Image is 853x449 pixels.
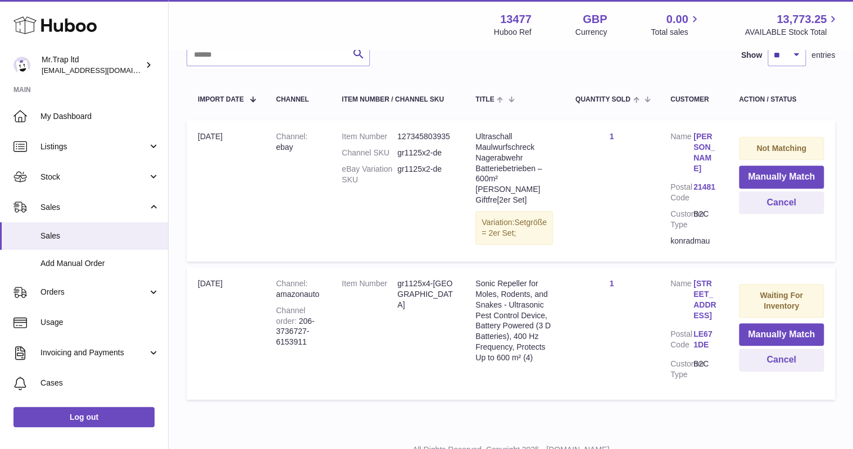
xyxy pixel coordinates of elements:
div: amazonauto [276,278,319,300]
dd: gr1125x2-de [397,164,453,185]
dt: Name [670,131,693,177]
span: Sales [40,202,148,213]
span: 13,773.25 [777,12,827,27]
dt: Postal Code [670,182,693,203]
strong: GBP [583,12,607,27]
label: Show [741,50,762,61]
span: Title [475,96,494,103]
div: ebay [276,131,319,153]
div: Currency [575,27,607,38]
a: 13,773.25 AVAILABLE Stock Total [745,12,840,38]
td: [DATE] [187,120,265,262]
div: Item Number / Channel SKU [342,96,453,103]
span: Cases [40,378,160,388]
div: Customer [670,96,716,103]
span: AVAILABLE Stock Total [745,27,840,38]
dd: gr1125x2-de [397,148,453,158]
span: entries [811,50,835,61]
span: Listings [40,141,148,152]
div: Ultraschall Maulwurfschreck Nagerabwehr Batteriebetrieben – 600m² [PERSON_NAME] Giftfre[2er Set] [475,131,553,205]
span: Import date [198,96,244,103]
dt: Channel SKU [342,148,397,158]
strong: Channel [276,279,307,288]
a: [STREET_ADDRESS] [693,278,716,321]
strong: Channel order [276,306,305,326]
div: Sonic Repeller for Moles, Rodents, and Snakes - Ultrasonic Pest Control Device, Battery Powered (... [475,278,553,363]
span: 0.00 [666,12,688,27]
td: [DATE] [187,267,265,400]
a: 21481 [693,182,716,193]
span: Quantity Sold [575,96,630,103]
span: Add Manual Order [40,258,160,269]
button: Cancel [739,191,824,214]
span: Setgröße = 2er Set; [482,218,547,237]
strong: Channel [276,132,307,141]
a: Log out [13,407,155,427]
div: Action / Status [739,96,824,103]
dt: Customer Type [670,359,693,380]
span: Orders [40,287,148,297]
strong: 13477 [500,12,532,27]
strong: Not Matching [756,144,806,153]
dt: Customer Type [670,209,693,230]
div: konradmau [670,236,716,246]
dt: Name [670,278,693,324]
span: Total sales [651,27,701,38]
button: Manually Match [739,323,824,346]
div: Mr.Trap ltd [42,54,143,76]
span: Invoicing and Payments [40,347,148,358]
img: office@grabacz.eu [13,57,30,74]
dt: Item Number [342,278,397,310]
span: My Dashboard [40,111,160,122]
dd: B2C [693,359,716,380]
div: Channel [276,96,319,103]
span: [EMAIL_ADDRESS][DOMAIN_NAME] [42,66,165,75]
dd: gr1125x4-[GEOGRAPHIC_DATA] [397,278,453,310]
div: Variation: [475,211,553,245]
a: 1 [609,132,614,141]
button: Manually Match [739,166,824,189]
dt: eBay Variation SKU [342,164,397,185]
div: Huboo Ref [494,27,532,38]
dd: B2C [693,209,716,230]
span: Usage [40,317,160,328]
div: 206-3736727-6153911 [276,305,319,348]
a: LE67 1DE [693,329,716,350]
dd: 127345803935 [397,131,453,142]
a: 0.00 Total sales [651,12,701,38]
span: Sales [40,231,160,241]
strong: Waiting For Inventory [760,291,802,310]
dt: Item Number [342,131,397,142]
a: 1 [609,279,614,288]
dt: Postal Code [670,329,693,353]
a: [PERSON_NAME] [693,131,716,174]
span: Stock [40,172,148,182]
button: Cancel [739,349,824,372]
